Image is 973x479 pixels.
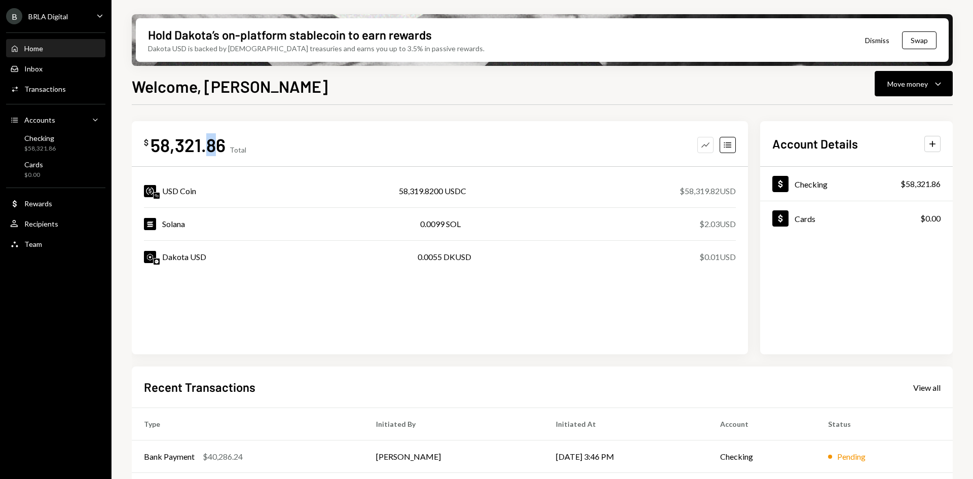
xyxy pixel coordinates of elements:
button: Swap [902,31,937,49]
a: Rewards [6,194,105,212]
div: Dakota USD is backed by [DEMOGRAPHIC_DATA] treasuries and earns you up to 3.5% in passive rewards. [148,43,484,54]
div: $2.03 USD [699,218,736,230]
div: $58,319.82 USD [680,185,736,197]
button: Move money [875,71,953,96]
div: 58,321.86 [151,133,226,156]
div: Checking [795,179,828,189]
a: Cards$0.00 [760,201,953,235]
div: Move money [887,79,928,89]
div: Recipients [24,219,58,228]
td: [DATE] 3:46 PM [544,440,708,473]
a: Home [6,39,105,57]
div: Rewards [24,199,52,208]
a: Team [6,235,105,253]
th: Status [816,408,953,440]
div: BRLA Digital [28,12,68,21]
div: Inbox [24,64,43,73]
th: Initiated By [364,408,544,440]
a: Checking$58,321.86 [760,167,953,201]
div: B [6,8,22,24]
h1: Welcome, [PERSON_NAME] [132,76,328,96]
div: $58,321.86 [24,144,56,153]
a: Accounts [6,110,105,129]
div: $0.00 [24,171,43,179]
div: Accounts [24,116,55,124]
th: Type [132,408,364,440]
div: Total [230,145,246,154]
div: USD Coin [162,185,196,197]
div: 58,319.8200 USDC [399,185,466,197]
div: Hold Dakota’s on-platform stablecoin to earn rewards [148,26,432,43]
a: Inbox [6,59,105,78]
div: 0.0055 DKUSD [418,251,471,263]
h2: Account Details [772,135,858,152]
div: Team [24,240,42,248]
th: Initiated At [544,408,708,440]
button: Dismiss [852,28,902,52]
img: base-mainnet [154,259,160,265]
img: SOL [144,218,156,230]
div: $40,286.24 [203,451,243,463]
h2: Recent Transactions [144,379,255,395]
img: polygon-mainnet [154,193,160,199]
div: $ [144,137,148,148]
img: USDC [144,185,156,197]
a: View all [913,382,941,393]
div: Pending [837,451,866,463]
div: Solana [162,218,185,230]
div: View all [913,383,941,393]
div: Checking [24,134,56,142]
div: Cards [795,214,815,224]
td: [PERSON_NAME] [364,440,544,473]
div: Dakota USD [162,251,206,263]
a: Recipients [6,214,105,233]
a: Transactions [6,80,105,98]
a: Checking$58,321.86 [6,131,105,155]
div: 0.0099 SOL [420,218,461,230]
div: Home [24,44,43,53]
div: $58,321.86 [901,178,941,190]
div: Transactions [24,85,66,93]
div: Bank Payment [144,451,195,463]
div: $0.00 [920,212,941,225]
div: Cards [24,160,43,169]
td: Checking [708,440,816,473]
a: Cards$0.00 [6,157,105,181]
th: Account [708,408,816,440]
img: DKUSD [144,251,156,263]
div: $0.01 USD [699,251,736,263]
